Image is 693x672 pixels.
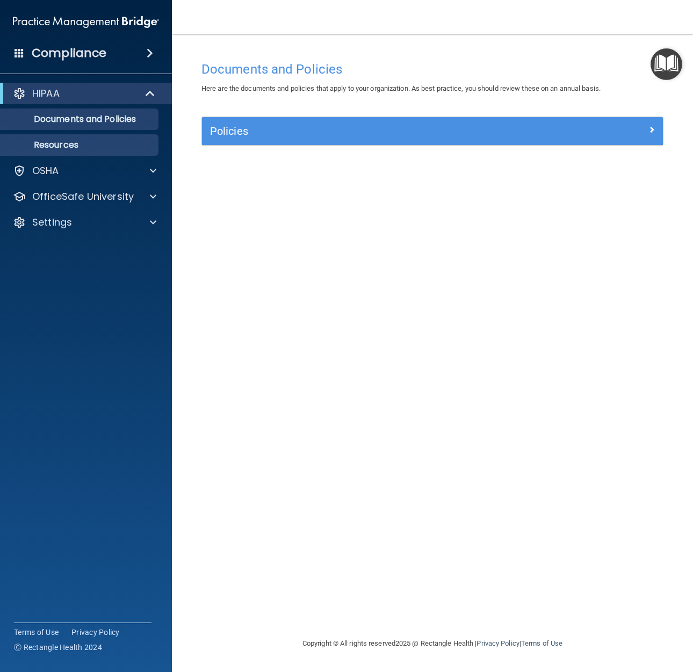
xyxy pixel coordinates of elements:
[14,642,102,653] span: Ⓒ Rectangle Health 2024
[32,190,134,203] p: OfficeSafe University
[521,639,562,647] a: Terms of Use
[13,190,156,203] a: OfficeSafe University
[201,62,663,76] h4: Documents and Policies
[14,627,59,638] a: Terms of Use
[13,87,156,100] a: HIPAA
[651,48,682,80] button: Open Resource Center
[32,46,106,61] h4: Compliance
[210,122,655,140] a: Policies
[32,87,60,100] p: HIPAA
[13,216,156,229] a: Settings
[201,84,601,92] span: Here are the documents and policies that apply to your organization. As best practice, you should...
[71,627,120,638] a: Privacy Policy
[236,626,629,661] div: Copyright © All rights reserved 2025 @ Rectangle Health | |
[7,140,154,150] p: Resources
[477,639,519,647] a: Privacy Policy
[32,164,59,177] p: OSHA
[7,114,154,125] p: Documents and Policies
[210,125,540,137] h5: Policies
[13,11,159,33] img: PMB logo
[32,216,72,229] p: Settings
[13,164,156,177] a: OSHA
